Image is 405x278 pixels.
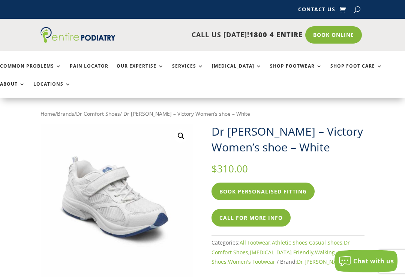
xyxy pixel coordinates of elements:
[211,183,315,200] a: Book Personalised Fitting
[250,249,313,256] a: [MEDICAL_DATA] Friendly
[70,63,108,80] a: Pain Locator
[305,26,362,44] a: Book Online
[174,129,188,143] a: View full-screen image gallery
[298,7,335,15] a: Contact Us
[240,239,270,246] a: All Footwear
[330,63,382,80] a: Shop Foot Care
[297,258,346,265] a: Dr [PERSON_NAME]
[280,258,346,265] span: Brand:
[211,209,291,226] a: Call For More Info
[211,239,350,265] span: Categories: , , , , , ,
[309,239,342,246] a: Casual Shoes
[249,30,303,39] span: 1800 4 ENTIRE
[40,109,364,119] nav: Breadcrumb
[40,110,55,117] a: Home
[117,63,164,80] a: Our Expertise
[40,27,115,43] img: logo (1)
[228,258,275,265] a: Women's Footwear
[211,162,248,175] bdi: 310.00
[76,110,120,117] a: Dr Comfort Shoes
[33,82,71,98] a: Locations
[40,37,115,44] a: Entire Podiatry
[211,239,350,256] a: Dr Comfort Shoes
[57,110,74,117] a: Brands
[334,250,397,272] button: Chat with us
[172,63,204,80] a: Services
[115,30,303,40] p: CALL US [DATE]!
[270,63,322,80] a: Shop Footwear
[272,239,307,246] a: Athletic Shoes
[211,162,217,175] span: $
[353,257,394,265] span: Chat with us
[211,124,364,155] h1: Dr [PERSON_NAME] – Victory Women’s shoe – White
[212,63,262,80] a: [MEDICAL_DATA]
[40,124,193,277] img: Dr Comfort Victory Women's Athletic Shoe White Velcro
